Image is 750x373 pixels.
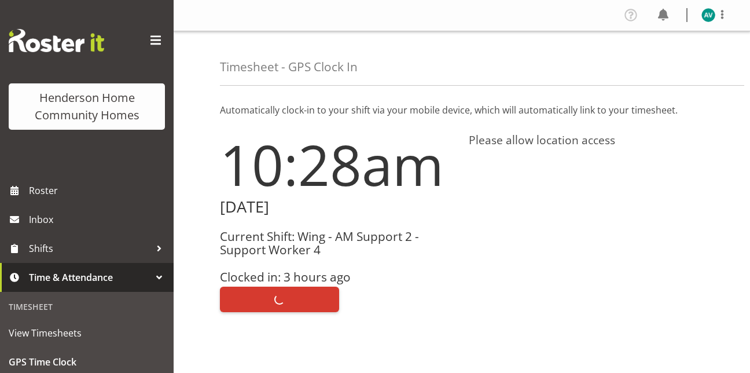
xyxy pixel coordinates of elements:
span: Roster [29,182,168,199]
div: Timesheet [3,295,171,319]
span: Time & Attendance [29,269,150,286]
span: GPS Time Clock [9,353,165,371]
img: asiasiga-vili8528.jpg [701,8,715,22]
p: Automatically clock-in to your shift via your mobile device, which will automatically link to you... [220,103,704,117]
h2: [DATE] [220,198,455,216]
span: View Timesheets [9,324,165,342]
span: Shifts [29,240,150,257]
h3: Clocked in: 3 hours ago [220,270,455,284]
h4: Timesheet - GPS Clock In [220,60,358,74]
h4: Please allow location access [469,133,704,147]
a: View Timesheets [3,319,171,348]
h3: Current Shift: Wing - AM Support 2 - Support Worker 4 [220,230,455,257]
span: Inbox [29,211,168,228]
div: Henderson Home Community Homes [20,89,153,124]
h1: 10:28am [220,133,455,196]
img: Rosterit website logo [9,29,104,52]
